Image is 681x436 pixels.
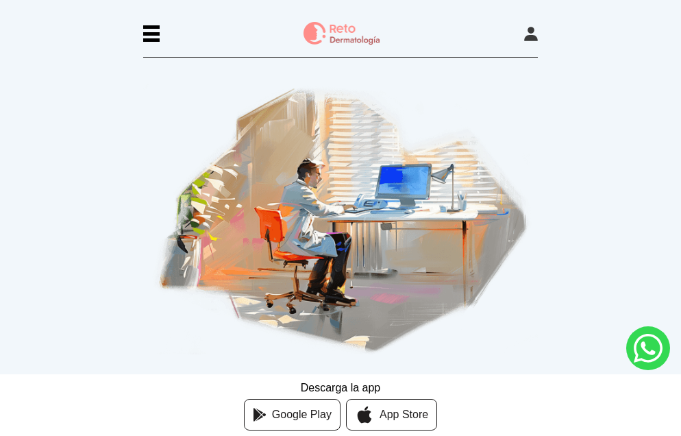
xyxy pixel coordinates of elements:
[143,80,538,356] img: App
[346,399,437,431] a: App Store
[626,326,670,370] a: whatsapp button
[244,399,340,431] a: Google Play
[301,377,381,393] div: Descarga la app
[272,407,332,423] span: Google Play
[380,407,428,423] span: App Store
[304,22,380,46] img: logo Reto dermatología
